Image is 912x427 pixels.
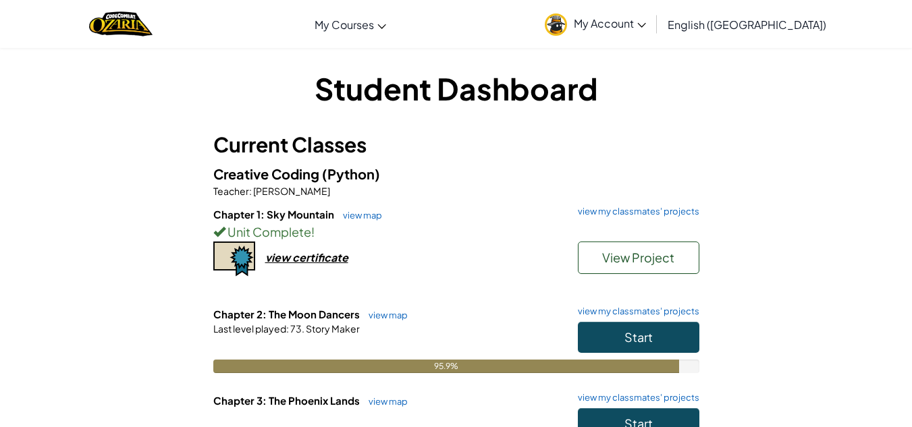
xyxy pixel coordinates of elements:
[602,250,674,265] span: View Project
[213,130,699,160] h3: Current Classes
[213,67,699,109] h1: Student Dashboard
[213,322,286,335] span: Last level played
[538,3,653,45] a: My Account
[571,207,699,216] a: view my classmates' projects
[213,165,322,182] span: Creative Coding
[213,360,679,373] div: 95.9%
[308,6,393,42] a: My Courses
[578,322,699,353] button: Start
[213,185,249,197] span: Teacher
[249,185,252,197] span: :
[661,6,833,42] a: English ([GEOGRAPHIC_DATA])
[668,18,826,32] span: English ([GEOGRAPHIC_DATA])
[571,393,699,402] a: view my classmates' projects
[225,224,311,239] span: Unit Complete
[265,250,348,264] div: view certificate
[624,329,653,345] span: Start
[574,16,646,30] span: My Account
[362,396,408,407] a: view map
[571,307,699,316] a: view my classmates' projects
[322,165,380,182] span: (Python)
[545,13,567,36] img: avatar
[286,322,289,335] span: :
[578,241,699,274] button: View Project
[213,208,336,221] span: Chapter 1: Sky Mountain
[362,310,408,320] a: view map
[252,185,330,197] span: [PERSON_NAME]
[289,322,304,335] span: 73.
[213,394,362,407] span: Chapter 3: The Phoenix Lands
[315,18,374,32] span: My Courses
[89,10,152,38] a: Ozaria by CodeCombat logo
[304,322,360,335] span: Story Maker
[336,210,382,221] a: view map
[213,308,362,320] span: Chapter 2: The Moon Dancers
[213,250,348,264] a: view certificate
[89,10,152,38] img: Home
[311,224,315,239] span: !
[213,241,255,277] img: certificate-icon.png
